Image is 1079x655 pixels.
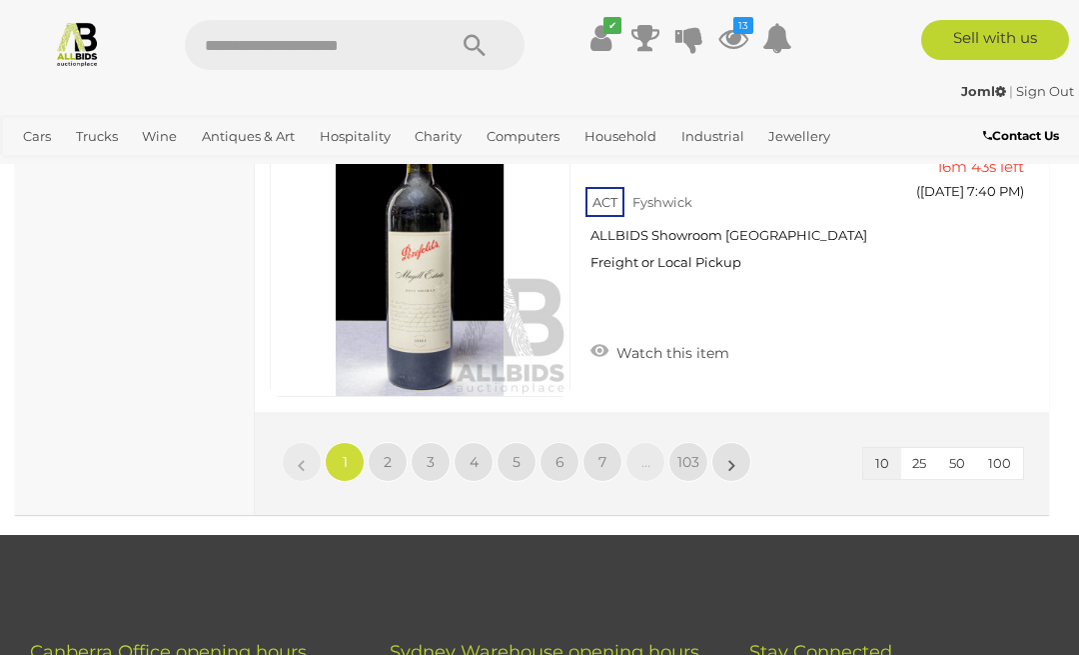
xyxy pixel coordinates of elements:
[282,442,322,482] a: «
[760,120,838,153] a: Jewellery
[134,120,185,153] a: Wine
[582,442,622,482] a: 7
[961,83,1006,99] strong: Joml
[194,120,303,153] a: Antiques & Art
[325,442,365,482] a: 1
[875,455,889,471] span: 10
[407,120,470,153] a: Charity
[343,453,348,471] span: 1
[949,455,965,471] span: 50
[585,336,734,366] a: Watch this item
[539,442,579,482] a: 6
[384,453,392,471] span: 2
[983,125,1064,147] a: Contact Us
[733,17,753,34] i: 13
[454,442,494,482] a: 4
[78,153,135,186] a: Sports
[711,442,751,482] a: »
[863,448,901,479] button: 10
[368,442,408,482] a: 2
[1016,83,1074,99] a: Sign Out
[677,453,699,471] span: 103
[576,120,664,153] a: Household
[1009,83,1013,99] span: |
[15,120,59,153] a: Cars
[983,128,1059,143] b: Contact Us
[921,20,1070,60] a: Sell with us
[513,453,521,471] span: 5
[600,96,901,286] a: Penfolds [PERSON_NAME] Estate Shiraz Vintage 2013 53467-35 ACT Fyshwick ALLBIDS Showroom [GEOGRAP...
[497,442,537,482] a: 5
[718,20,748,56] a: 13
[312,120,399,153] a: Hospitality
[900,448,938,479] button: 25
[611,344,729,362] span: Watch this item
[668,442,708,482] a: 103
[988,455,1011,471] span: 100
[586,20,616,56] a: ✔
[479,120,567,153] a: Computers
[976,448,1023,479] button: 100
[603,17,621,34] i: ✔
[961,83,1009,99] a: Joml
[68,120,126,153] a: Trucks
[937,448,977,479] button: 50
[625,442,665,482] a: …
[470,453,479,471] span: 4
[932,96,1029,211] a: $83 saltybay1973 16m 43s left ([DATE] 7:40 PM)
[425,20,525,70] button: Search
[411,442,451,482] a: 3
[555,453,564,471] span: 6
[54,20,101,67] img: Allbids.com.au
[143,153,301,186] a: [GEOGRAPHIC_DATA]
[598,453,606,471] span: 7
[15,153,69,186] a: Office
[912,455,926,471] span: 25
[673,120,752,153] a: Industrial
[427,453,435,471] span: 3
